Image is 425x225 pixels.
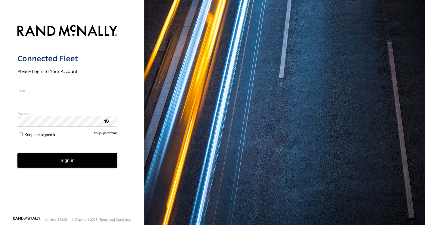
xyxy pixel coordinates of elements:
img: Rand McNally [17,24,118,39]
h2: Please Login to Your Account [17,68,118,74]
div: ViewPassword [103,118,109,124]
button: Sign in [17,153,118,168]
label: Password [17,111,118,116]
h1: Connected Fleet [17,53,118,63]
div: © Copyright 2025 - [72,218,131,221]
label: Email [17,89,118,93]
input: Keep me signed in [19,132,23,136]
span: Keep me signed in [24,132,56,137]
a: Terms and Conditions [100,218,131,221]
a: Forgot password? [94,131,118,137]
a: Visit our Website [13,217,41,223]
form: main [17,21,127,216]
div: Version: 308.01 [45,218,68,221]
